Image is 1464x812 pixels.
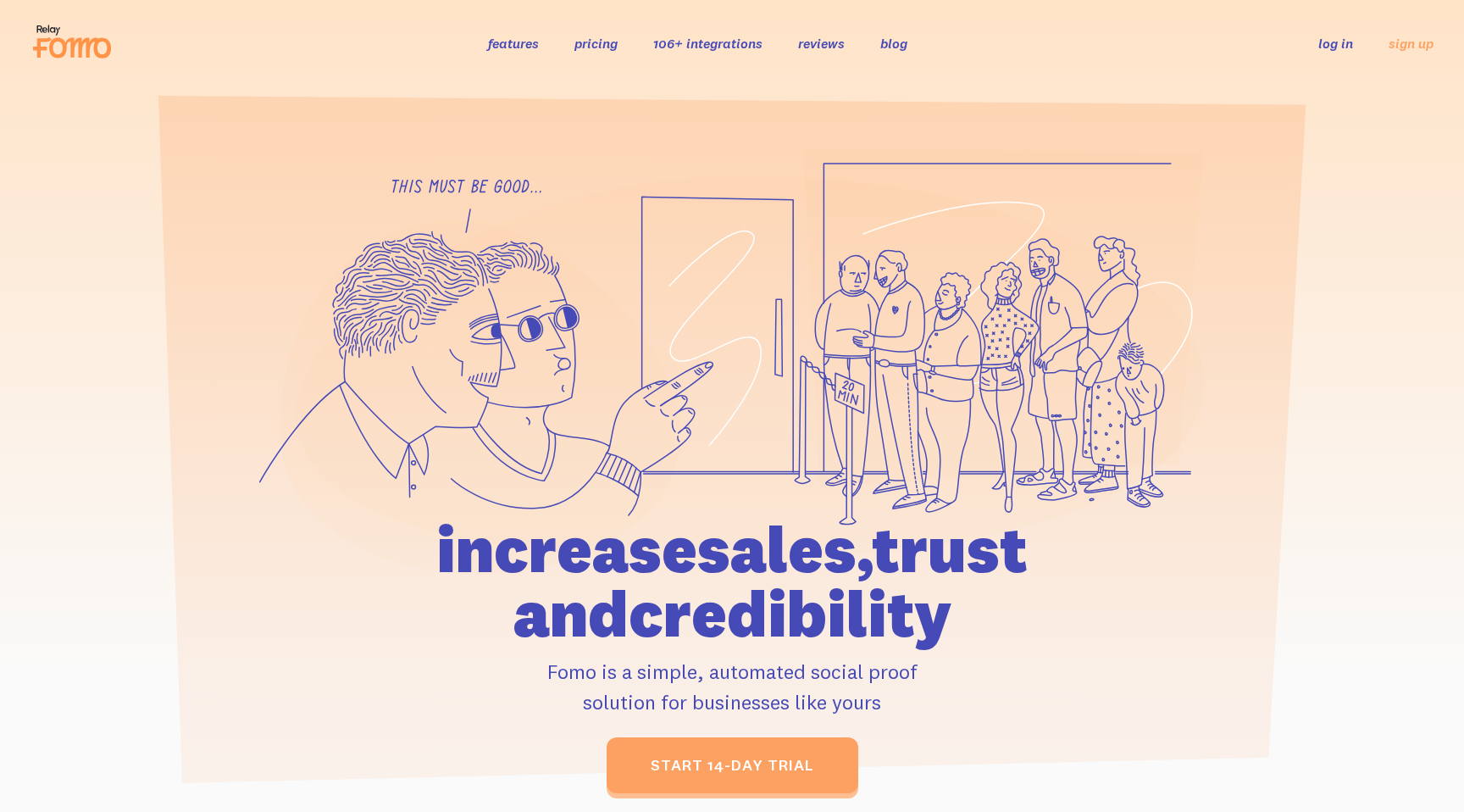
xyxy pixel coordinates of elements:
[574,35,618,52] a: pricing
[340,517,1124,646] h1: increase sales, trust and credibility
[1389,35,1433,53] a: sign up
[1318,35,1353,52] a: log in
[607,737,858,793] a: start 14-day trial
[880,35,907,52] a: blog
[340,656,1124,717] p: Fomo is a simple, automated social proof solution for businesses like yours
[488,35,539,52] a: features
[798,35,845,52] a: reviews
[653,35,762,52] a: 106+ integrations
